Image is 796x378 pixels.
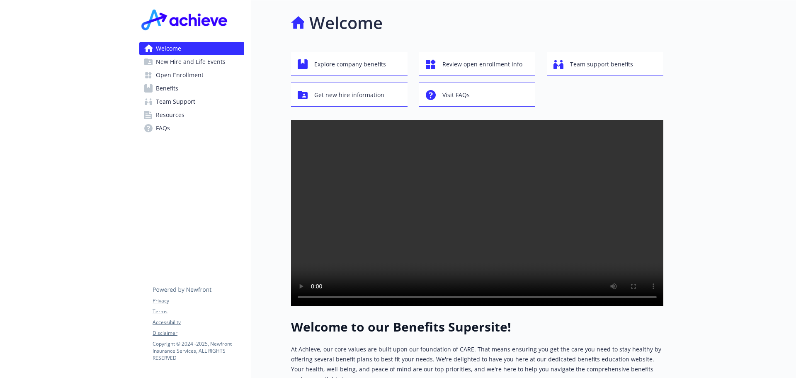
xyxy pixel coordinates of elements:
button: Visit FAQs [419,83,536,107]
a: Accessibility [153,319,244,326]
span: Welcome [156,42,181,55]
a: Disclaimer [153,329,244,337]
a: Welcome [139,42,244,55]
a: FAQs [139,122,244,135]
p: Copyright © 2024 - 2025 , Newfront Insurance Services, ALL RIGHTS RESERVED [153,340,244,361]
span: Review open enrollment info [442,56,522,72]
button: Explore company benefits [291,52,408,76]
h1: Welcome to our Benefits Supersite! [291,319,663,334]
span: Resources [156,108,184,122]
a: Benefits [139,82,244,95]
button: Team support benefits [547,52,663,76]
a: Open Enrollment [139,68,244,82]
h1: Welcome [309,10,383,35]
span: Get new hire information [314,87,384,103]
a: New Hire and Life Events [139,55,244,68]
span: Open Enrollment [156,68,204,82]
a: Privacy [153,297,244,305]
a: Terms [153,308,244,315]
a: Resources [139,108,244,122]
span: Visit FAQs [442,87,470,103]
button: Get new hire information [291,83,408,107]
span: Explore company benefits [314,56,386,72]
span: FAQs [156,122,170,135]
span: Team Support [156,95,195,108]
a: Team Support [139,95,244,108]
button: Review open enrollment info [419,52,536,76]
span: Team support benefits [570,56,633,72]
span: Benefits [156,82,178,95]
span: New Hire and Life Events [156,55,226,68]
